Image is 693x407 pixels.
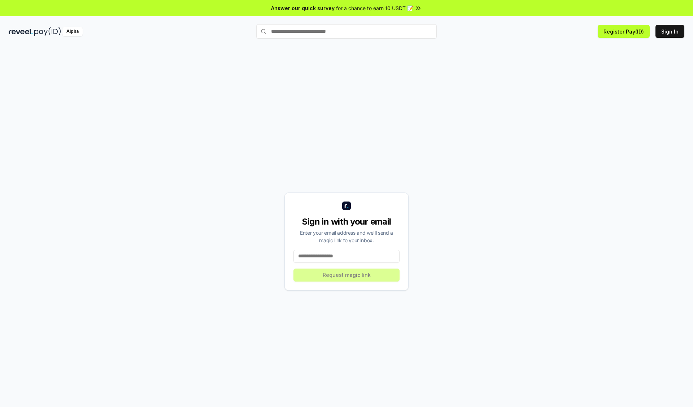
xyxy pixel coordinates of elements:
div: Sign in with your email [293,216,400,227]
img: reveel_dark [9,27,33,36]
div: Alpha [62,27,83,36]
img: logo_small [342,202,351,210]
div: Enter your email address and we’ll send a magic link to your inbox. [293,229,400,244]
button: Register Pay(ID) [598,25,650,38]
span: for a chance to earn 10 USDT 📝 [336,4,413,12]
button: Sign In [655,25,684,38]
img: pay_id [34,27,61,36]
span: Answer our quick survey [271,4,335,12]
